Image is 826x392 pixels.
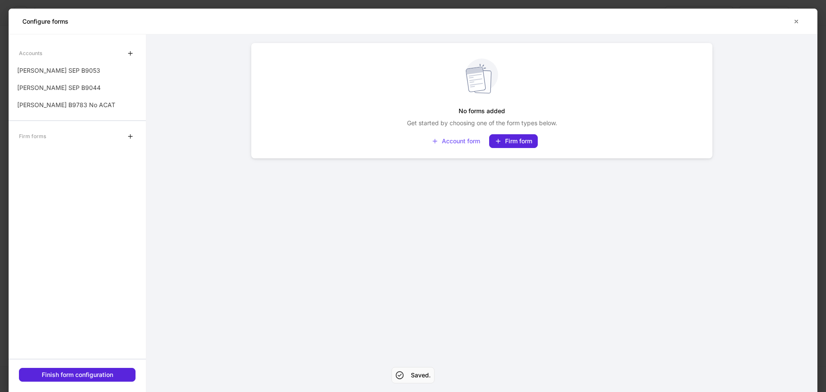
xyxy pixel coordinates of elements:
[17,101,115,109] p: [PERSON_NAME] B9783 No ACAT
[22,17,68,26] h5: Configure forms
[19,368,136,382] button: Finish form configuration
[9,62,146,79] a: [PERSON_NAME] SEP B9053
[9,79,146,96] a: [PERSON_NAME] SEP B9044
[19,46,42,61] div: Accounts
[459,103,505,119] h5: No forms added
[17,83,101,92] p: [PERSON_NAME] SEP B9044
[489,134,538,148] button: Firm form
[19,129,46,144] div: Firm forms
[17,66,100,75] p: [PERSON_NAME] SEP B9053
[42,372,113,378] div: Finish form configuration
[407,119,557,127] p: Get started by choosing one of the form types below.
[9,96,146,114] a: [PERSON_NAME] B9783 No ACAT
[431,138,480,145] div: Account form
[426,134,486,148] button: Account form
[411,371,431,380] h5: Saved.
[495,138,532,145] div: Firm form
